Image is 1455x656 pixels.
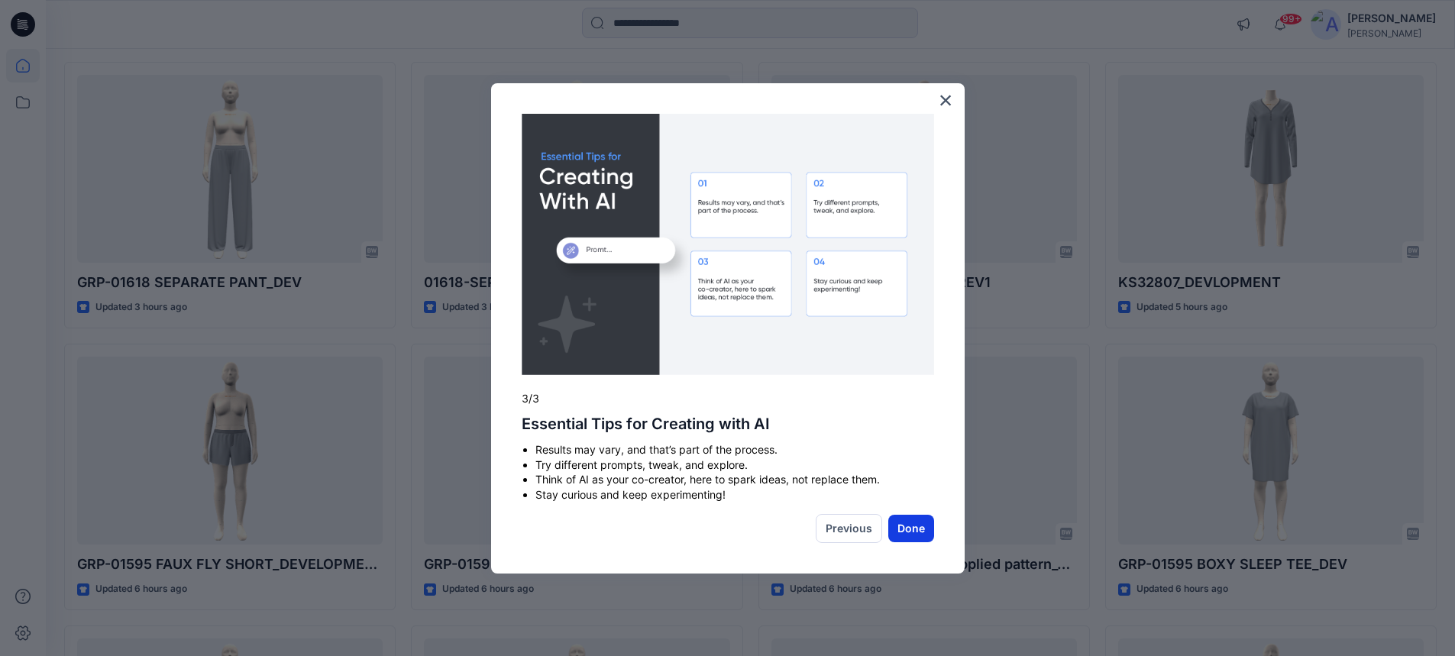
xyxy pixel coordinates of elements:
li: Results may vary, and that’s part of the process. [535,442,934,457]
p: 3/3 [522,391,934,406]
li: Think of AI as your co-creator, here to spark ideas, not replace them. [535,472,934,487]
li: Stay curious and keep experimenting! [535,487,934,503]
h2: Essential Tips for Creating with AI [522,415,934,433]
li: Try different prompts, tweak, and explore. [535,457,934,473]
button: Done [888,515,934,542]
button: Close [939,88,953,112]
button: Previous [816,514,882,543]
